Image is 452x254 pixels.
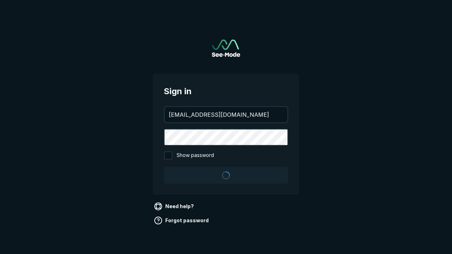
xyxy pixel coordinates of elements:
a: Need help? [153,201,197,212]
a: Forgot password [153,215,212,226]
img: See-Mode Logo [212,40,240,57]
span: Show password [177,151,214,160]
span: Sign in [164,85,288,98]
a: Go to sign in [212,40,240,57]
input: your@email.com [165,107,287,122]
